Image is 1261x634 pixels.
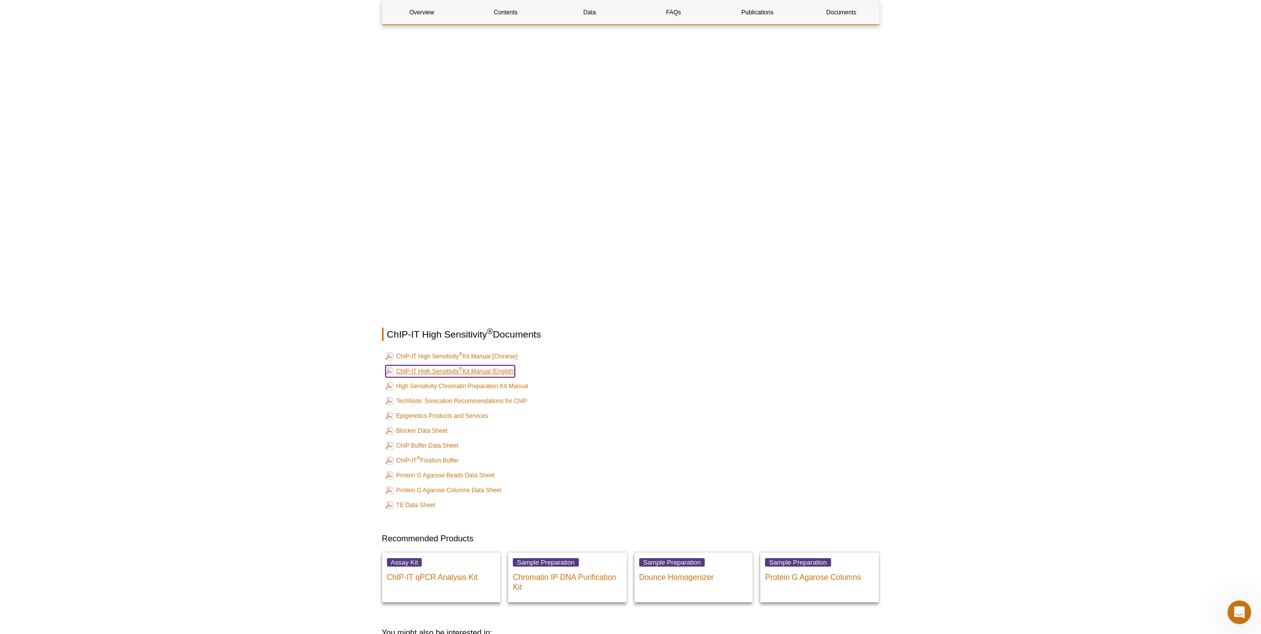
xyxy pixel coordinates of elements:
sup: ® [417,456,420,461]
a: High Sensitivity Chromatin Preparation Kit Manual [385,380,528,392]
span: Assay Kit [387,558,422,567]
sup: ® [487,327,493,335]
a: Sample Preparation Dounce Homogenizer [634,552,753,602]
a: ChIP Buffer Data Sheet [385,440,458,452]
a: Contents [466,0,545,24]
a: Epigenetics Products and Services [385,410,488,422]
span: Sample Preparation [639,558,705,567]
a: Blocker Data Sheet [385,425,447,437]
p: Dounce Homogenizer [639,568,748,582]
a: TE Data Sheet [385,499,436,511]
a: ChIP-IT®Fixation Buffer [385,455,459,466]
a: Publications [718,0,797,24]
a: Protein G Agarose Columns Data Sheet [385,484,501,496]
h3: Recommended Products [382,533,879,545]
span: Sample Preparation [513,558,579,567]
p: Chromatin IP DNA Purification Kit [513,568,622,592]
a: Overview [383,0,461,24]
a: Sample Preparation Chromatin IP DNA Purification Kit [508,552,627,602]
a: Assay Kit ChIP-IT qPCR Analysis Kit [382,552,501,602]
a: Sample Preparation Protein G Agarose Columns [760,552,879,602]
p: Protein G Agarose Columns [765,568,874,582]
h2: ChIP-IT High Sensitivity Documents [382,328,879,341]
sup: ® [459,351,462,357]
p: ChIP-IT qPCR Analysis Kit [387,568,496,582]
a: Protein G Agarose Beads Data Sheet [385,469,495,481]
a: Data [550,0,629,24]
a: FAQs [634,0,713,24]
a: Documents [802,0,880,24]
iframe: Intercom live chat [1227,600,1251,624]
a: ChIP-IT High Sensitivity®Kit Manual [Chinese] [385,350,518,362]
sup: ® [459,366,462,372]
span: Sample Preparation [765,558,831,567]
a: TechNote: Sonication Recommendations for ChIP [385,395,527,407]
a: ChIP-IT High Sensitivity®Kit Manual [English] [385,365,515,377]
